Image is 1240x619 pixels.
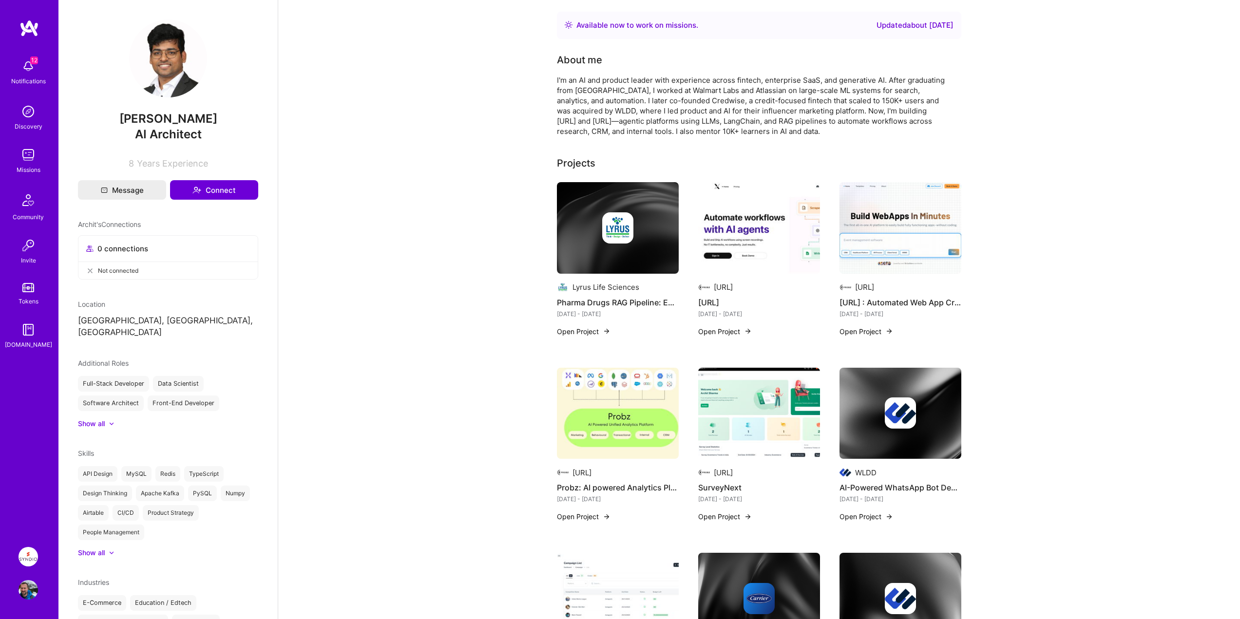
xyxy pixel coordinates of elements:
i: icon Connect [192,186,201,194]
div: Software Architect [78,395,144,411]
div: [URL] [714,468,733,478]
img: SurveyNext [698,368,820,459]
h4: Probz: AI powered Analytics Platform [557,481,679,494]
img: arrow-right [603,327,610,335]
div: [DATE] - [DATE] [557,309,679,319]
h4: SurveyNext [698,481,820,494]
img: Company logo [557,467,569,478]
img: User Avatar [19,580,38,600]
img: logo [19,19,39,37]
div: Location [78,299,258,309]
div: People Management [78,525,144,540]
h4: [URL] : Automated Web App Creation [839,296,961,309]
div: Discovery [15,121,42,131]
div: Full-Stack Developer [78,376,149,392]
div: E-Commerce [78,595,126,611]
div: Show all [78,419,105,429]
img: guide book [19,320,38,339]
img: Nutix.AI [698,182,820,274]
a: User Avatar [16,580,40,600]
img: arrow-right [603,513,610,521]
img: Company logo [839,467,851,478]
i: icon CloseGray [86,267,94,275]
div: Projects [557,156,595,170]
span: [PERSON_NAME] [78,112,258,126]
img: Invite [19,236,38,255]
img: arrow-right [744,513,752,521]
img: arrow-right [885,513,893,521]
div: Design Thinking [78,486,132,501]
button: Open Project [839,326,893,337]
img: Community [17,188,40,212]
div: PySQL [188,486,217,501]
img: Company logo [698,281,710,293]
img: Company logo [885,397,916,429]
img: Availability [565,21,572,29]
div: Invite [21,255,36,265]
img: Probz.AI : Automated Web App Creation [839,182,961,274]
div: [URL] [572,468,591,478]
div: [DOMAIN_NAME] [5,339,52,350]
button: Open Project [557,511,610,522]
img: arrow-right [885,327,893,335]
div: About me [557,53,602,67]
img: arrow-right [744,327,752,335]
div: Community [13,212,44,222]
button: Open Project [557,326,610,337]
div: [DATE] - [DATE] [557,494,679,504]
div: Tokens [19,296,38,306]
div: CI/CD [113,505,139,521]
div: Redis [155,466,180,482]
div: API Design [78,466,117,482]
i: icon Mail [101,187,108,193]
div: Lyrus Life Sciences [572,282,639,292]
div: Front-End Developer [148,395,219,411]
img: Company logo [557,281,569,293]
div: [DATE] - [DATE] [839,309,961,319]
span: Not connected [98,265,138,276]
img: User Avatar [129,19,207,97]
div: Product Strategy [143,505,199,521]
h4: Pharma Drugs RAG Pipeline: Enhancing Regulatory Compliance with AI [557,296,679,309]
span: Archit's Connections [78,219,141,229]
img: bell [19,56,38,76]
div: [DATE] - [DATE] [839,494,961,504]
div: Updated about [DATE] [877,19,954,31]
button: Open Project [839,511,893,522]
button: Open Project [698,511,752,522]
a: Syndio: Transformation Engine Modernization [16,547,40,566]
div: Airtable [78,505,109,521]
img: Company logo [602,212,633,244]
p: [GEOGRAPHIC_DATA], [GEOGRAPHIC_DATA], [GEOGRAPHIC_DATA] [78,315,258,338]
span: Industries [78,578,109,586]
img: Company logo [839,281,851,293]
div: Show all [78,548,105,558]
span: Years Experience [137,158,208,169]
h4: AI-Powered WhatsApp Bot Development [839,481,961,494]
button: Message [78,180,166,200]
button: Open Project [698,326,752,337]
img: Company logo [698,467,710,478]
img: cover [839,368,961,459]
span: Additional Roles [78,359,129,367]
button: Connect [170,180,258,200]
div: Numpy [221,486,250,501]
div: [DATE] - [DATE] [698,309,820,319]
img: discovery [19,102,38,121]
div: MySQL [121,466,152,482]
div: Notifications [11,76,46,86]
div: [URL] [714,282,733,292]
div: [DATE] - [DATE] [698,494,820,504]
img: tokens [22,283,34,292]
span: 12 [30,56,38,64]
div: WLDD [855,468,877,478]
div: TypeScript [184,466,224,482]
div: Missions [17,165,40,175]
div: Apache Kafka [136,486,184,501]
img: teamwork [19,145,38,165]
i: icon Collaborator [86,245,94,252]
span: 0 connections [97,244,148,254]
button: 0 connectionsNot connected [78,235,258,280]
div: I'm an AI and product leader with experience across fintech, enterprise SaaS, and generative AI. ... [557,75,947,136]
img: Company logo [744,583,775,614]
